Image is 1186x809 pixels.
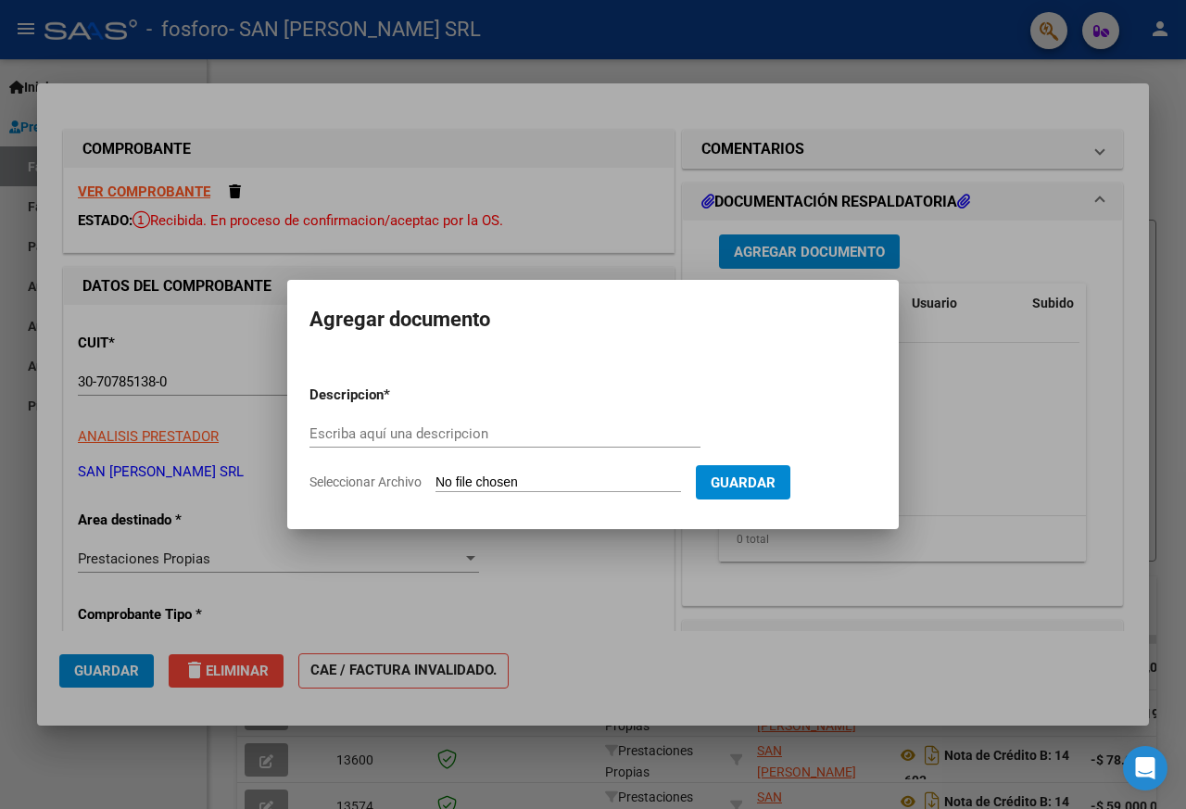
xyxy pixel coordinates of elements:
[696,465,790,499] button: Guardar
[309,474,422,489] span: Seleccionar Archivo
[1123,746,1167,790] div: Open Intercom Messenger
[309,302,877,337] h2: Agregar documento
[711,474,776,491] span: Guardar
[309,385,480,406] p: Descripcion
